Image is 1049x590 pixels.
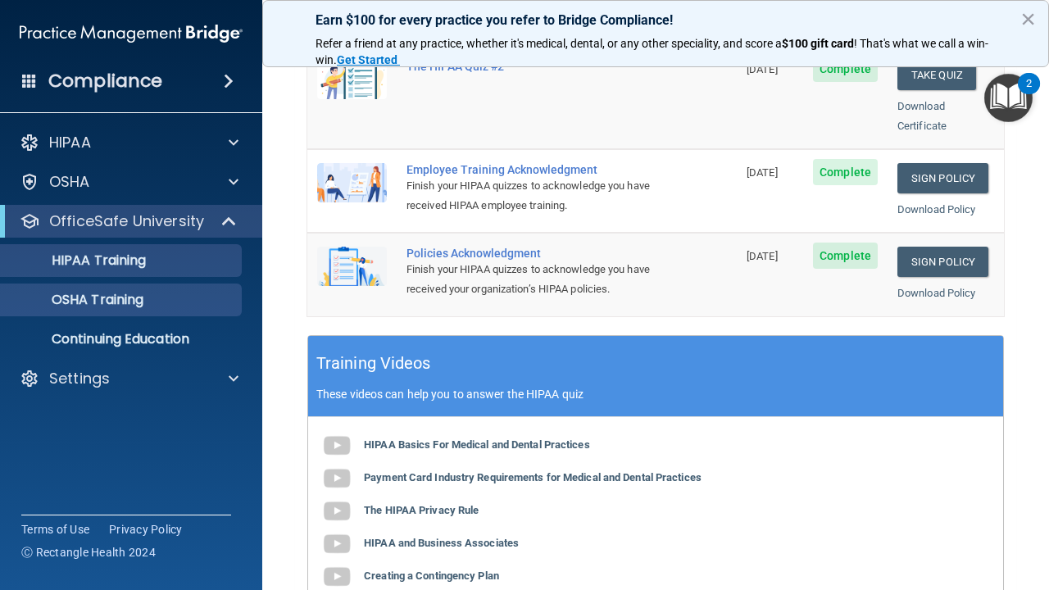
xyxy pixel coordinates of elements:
span: [DATE] [747,63,778,75]
button: Close [1020,6,1036,32]
a: Sign Policy [897,163,988,193]
a: OfficeSafe University [20,211,238,231]
a: Terms of Use [21,521,89,538]
b: The HIPAA Privacy Rule [364,504,479,516]
p: Earn $100 for every practice you refer to Bridge Compliance! [316,12,996,28]
h4: Compliance [48,70,162,93]
b: Creating a Contingency Plan [364,570,499,582]
p: OSHA Training [11,292,143,308]
span: Complete [813,56,878,82]
span: ! That's what we call a win-win. [316,37,988,66]
a: Privacy Policy [109,521,183,538]
div: Finish your HIPAA quizzes to acknowledge you have received your organization’s HIPAA policies. [406,260,655,299]
b: HIPAA and Business Associates [364,537,519,549]
p: These videos can help you to answer the HIPAA quiz [316,388,995,401]
img: PMB logo [20,17,243,50]
a: OSHA [20,172,238,192]
span: Ⓒ Rectangle Health 2024 [21,544,156,560]
strong: Get Started [337,53,397,66]
p: OfficeSafe University [49,211,204,231]
strong: $100 gift card [782,37,854,50]
a: Download Policy [897,203,976,216]
img: gray_youtube_icon.38fcd6cc.png [320,528,353,560]
p: Continuing Education [11,331,234,347]
div: 2 [1026,84,1032,105]
div: Policies Acknowledgment [406,247,655,260]
img: gray_youtube_icon.38fcd6cc.png [320,462,353,495]
span: Complete [813,159,878,185]
a: Settings [20,369,238,388]
p: Settings [49,369,110,388]
h5: Training Videos [316,349,431,378]
span: [DATE] [747,250,778,262]
div: Employee Training Acknowledgment [406,163,655,176]
button: Take Quiz [897,60,976,90]
p: HIPAA [49,133,91,152]
a: Sign Policy [897,247,988,277]
img: gray_youtube_icon.38fcd6cc.png [320,495,353,528]
b: HIPAA Basics For Medical and Dental Practices [364,438,590,451]
button: Open Resource Center, 2 new notifications [984,74,1033,122]
a: Get Started [337,53,400,66]
img: gray_youtube_icon.38fcd6cc.png [320,429,353,462]
div: Finish your HIPAA quizzes to acknowledge you have received HIPAA employee training. [406,176,655,216]
p: HIPAA Training [11,252,146,269]
a: HIPAA [20,133,238,152]
span: [DATE] [747,166,778,179]
span: Refer a friend at any practice, whether it's medical, dental, or any other speciality, and score a [316,37,782,50]
a: Download Policy [897,287,976,299]
span: Complete [813,243,878,269]
b: Payment Card Industry Requirements for Medical and Dental Practices [364,471,702,483]
p: OSHA [49,172,90,192]
a: Download Certificate [897,100,947,132]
